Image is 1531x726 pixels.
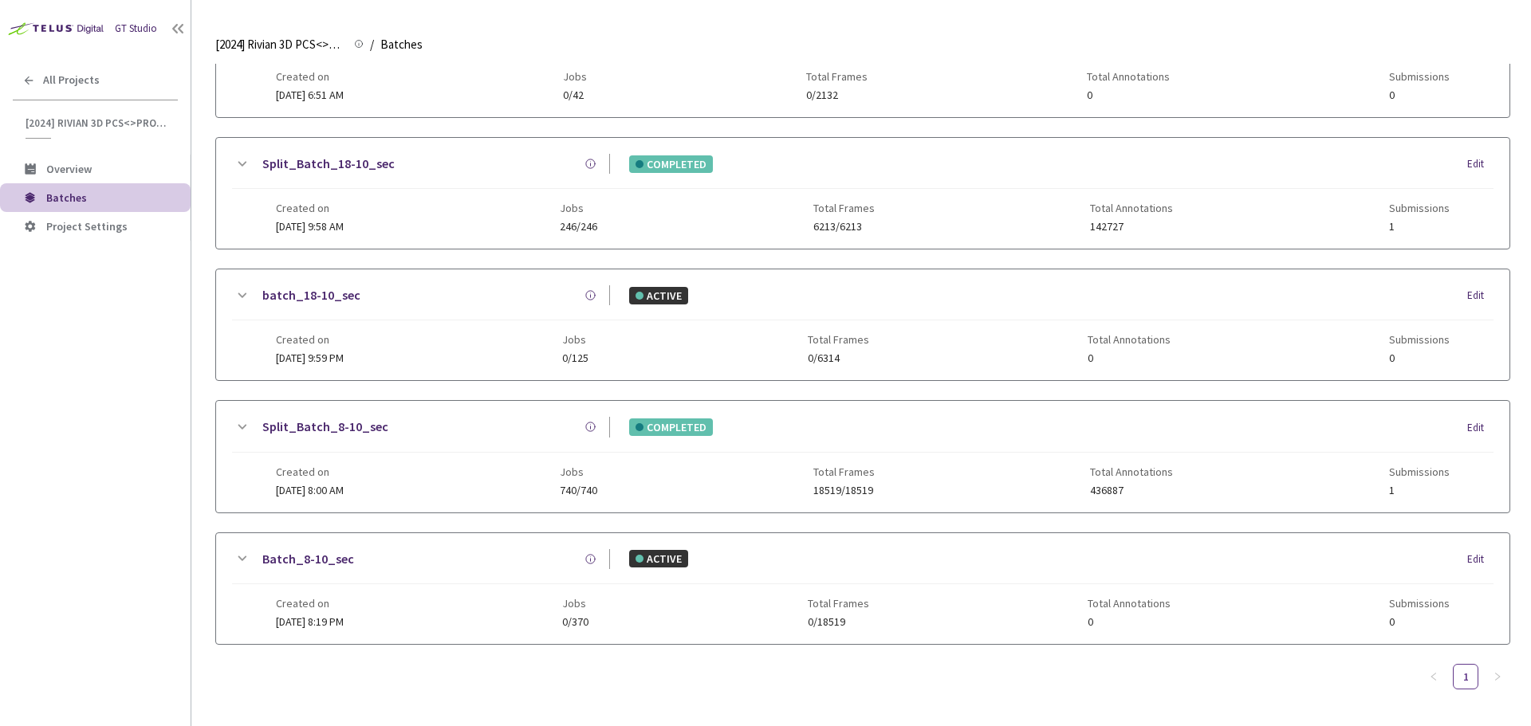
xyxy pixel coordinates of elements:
[1389,70,1450,83] span: Submissions
[46,219,128,233] span: Project Settings
[380,35,423,54] span: Batches
[1429,672,1439,681] span: left
[808,333,869,346] span: Total Frames
[1467,288,1494,304] div: Edit
[808,352,869,364] span: 0/6314
[562,616,588,628] span: 0/370
[262,154,395,174] a: Split_Batch_18-10_sec
[808,616,869,628] span: 0/18519
[276,597,344,610] span: Created on
[1389,465,1450,478] span: Submissions
[1421,664,1446,689] li: Previous Page
[1389,597,1450,610] span: Submissions
[370,35,374,54] li: /
[562,597,588,610] span: Jobs
[115,21,157,37] div: GT Studio
[1088,616,1171,628] span: 0
[1485,664,1510,689] button: right
[1389,89,1450,101] span: 0
[1088,597,1171,610] span: Total Annotations
[1389,485,1450,496] span: 1
[1467,156,1494,172] div: Edit
[560,465,597,478] span: Jobs
[1453,664,1478,689] li: 1
[1090,221,1173,233] span: 142727
[1389,202,1450,214] span: Submissions
[1088,352,1171,364] span: 0
[215,35,344,54] span: [2024] Rivian 3D PCS<>Production
[1389,221,1450,233] span: 1
[806,70,868,83] span: Total Frames
[1389,616,1450,628] span: 0
[276,202,344,214] span: Created on
[562,352,588,364] span: 0/125
[1090,485,1173,496] span: 436887
[560,485,597,496] span: 740/740
[813,465,875,478] span: Total Frames
[1087,70,1170,83] span: Total Annotations
[629,418,713,436] div: COMPLETED
[1485,664,1510,689] li: Next Page
[806,89,868,101] span: 0/2132
[276,219,344,233] span: [DATE] 9:58 AM
[1087,89,1170,101] span: 0
[276,465,344,478] span: Created on
[1467,420,1494,436] div: Edit
[46,162,92,176] span: Overview
[629,550,688,567] div: ACTIVE
[1389,333,1450,346] span: Submissions
[1090,202,1173,214] span: Total Annotations
[216,533,1509,644] div: Batch_8-10_secACTIVEEditCreated on[DATE] 8:19 PMJobs0/370Total Frames0/18519Total Annotations0Sub...
[276,483,344,497] span: [DATE] 8:00 AM
[560,221,597,233] span: 246/246
[276,333,344,346] span: Created on
[563,89,587,101] span: 0/42
[629,155,713,173] div: COMPLETED
[562,333,588,346] span: Jobs
[808,597,869,610] span: Total Frames
[276,70,344,83] span: Created on
[43,73,100,87] span: All Projects
[1454,665,1478,689] a: 1
[26,116,168,130] span: [2024] Rivian 3D PCS<>Production
[1421,664,1446,689] button: left
[629,287,688,304] div: ACTIVE
[1467,551,1494,567] div: Edit
[216,269,1509,380] div: batch_18-10_secACTIVEEditCreated on[DATE] 9:59 PMJobs0/125Total Frames0/6314Total Annotations0Sub...
[1493,672,1502,681] span: right
[262,549,354,569] a: Batch_8-10_sec
[46,190,87,205] span: Batches
[1090,465,1173,478] span: Total Annotations
[216,401,1509,512] div: Split_Batch_8-10_secCOMPLETEDEditCreated on[DATE] 8:00 AMJobs740/740Total Frames18519/18519Total ...
[813,485,875,496] span: 18519/18519
[216,138,1509,249] div: Split_Batch_18-10_secCOMPLETEDEditCreated on[DATE] 9:58 AMJobs246/246Total Frames6213/6213Total A...
[1088,333,1171,346] span: Total Annotations
[262,285,360,305] a: batch_18-10_sec
[276,614,344,629] span: [DATE] 8:19 PM
[560,202,597,214] span: Jobs
[262,417,388,437] a: Split_Batch_8-10_sec
[276,88,344,102] span: [DATE] 6:51 AM
[813,202,875,214] span: Total Frames
[563,70,587,83] span: Jobs
[1389,352,1450,364] span: 0
[813,221,875,233] span: 6213/6213
[276,351,344,365] span: [DATE] 9:59 PM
